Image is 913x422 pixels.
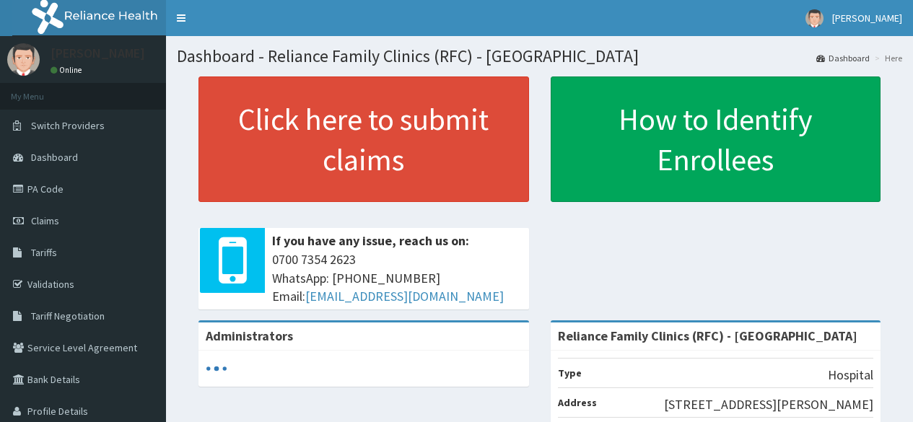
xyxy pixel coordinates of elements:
[206,358,227,379] svg: audio-loading
[206,328,293,344] b: Administrators
[272,232,469,249] b: If you have any issue, reach us on:
[51,47,145,60] p: [PERSON_NAME]
[558,366,582,379] b: Type
[832,12,902,25] span: [PERSON_NAME]
[551,76,881,202] a: How to Identify Enrollees
[664,395,873,414] p: [STREET_ADDRESS][PERSON_NAME]
[305,288,504,304] a: [EMAIL_ADDRESS][DOMAIN_NAME]
[31,151,78,164] span: Dashboard
[177,47,902,66] h1: Dashboard - Reliance Family Clinics (RFC) - [GEOGRAPHIC_DATA]
[828,366,873,384] p: Hospital
[31,214,59,227] span: Claims
[816,52,870,64] a: Dashboard
[31,119,105,132] span: Switch Providers
[272,250,522,306] span: 0700 7354 2623 WhatsApp: [PHONE_NUMBER] Email:
[51,65,85,75] a: Online
[7,43,40,76] img: User Image
[31,246,57,259] span: Tariffs
[198,76,529,202] a: Click here to submit claims
[558,328,857,344] strong: Reliance Family Clinics (RFC) - [GEOGRAPHIC_DATA]
[805,9,824,27] img: User Image
[31,309,105,322] span: Tariff Negotiation
[558,396,597,409] b: Address
[871,52,902,64] li: Here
